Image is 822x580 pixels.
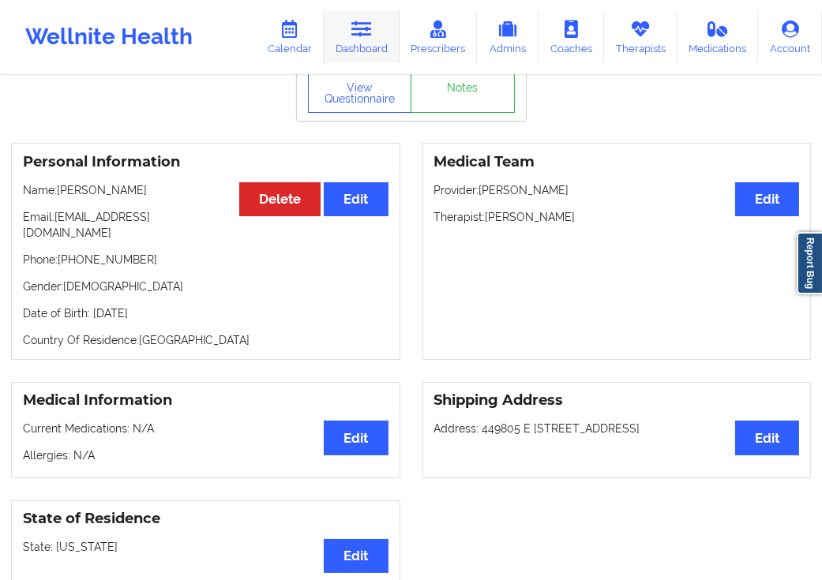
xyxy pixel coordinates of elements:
a: Account [758,11,822,63]
h3: Shipping Address [434,391,800,410]
button: Edit [324,421,388,455]
h3: Medical Team [434,153,800,171]
a: Report Bug [797,232,822,294]
p: Gender: [DEMOGRAPHIC_DATA] [23,279,388,294]
h3: Medical Information [23,391,388,410]
button: View Questionnaire [308,73,412,113]
button: Edit [324,182,388,216]
a: Admins [477,11,539,63]
p: State: [US_STATE] [23,539,388,555]
p: Name: [PERSON_NAME] [23,182,388,198]
p: Provider: [PERSON_NAME] [434,182,800,198]
a: Medications [677,11,759,63]
p: Address: 449805 E [STREET_ADDRESS] [434,421,800,436]
h3: State of Residence [23,510,388,528]
button: Edit [735,421,799,455]
button: Edit [324,539,388,573]
a: Prescribers [400,11,478,63]
p: Date of Birth: [DATE] [23,305,388,321]
a: Notes [411,73,515,113]
a: Dashboard [324,11,400,63]
p: Email: [EMAIL_ADDRESS][DOMAIN_NAME] [23,209,388,241]
p: Therapist: [PERSON_NAME] [434,209,800,225]
button: Edit [735,182,799,216]
p: Country Of Residence: [GEOGRAPHIC_DATA] [23,332,388,348]
a: Calendar [256,11,324,63]
p: Allergies: N/A [23,447,388,463]
a: Therapists [604,11,677,63]
p: Current Medications: N/A [23,421,388,436]
a: Coaches [539,11,604,63]
h3: Personal Information [23,153,388,171]
button: Delete [239,182,321,216]
p: Phone: [PHONE_NUMBER] [23,252,388,268]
